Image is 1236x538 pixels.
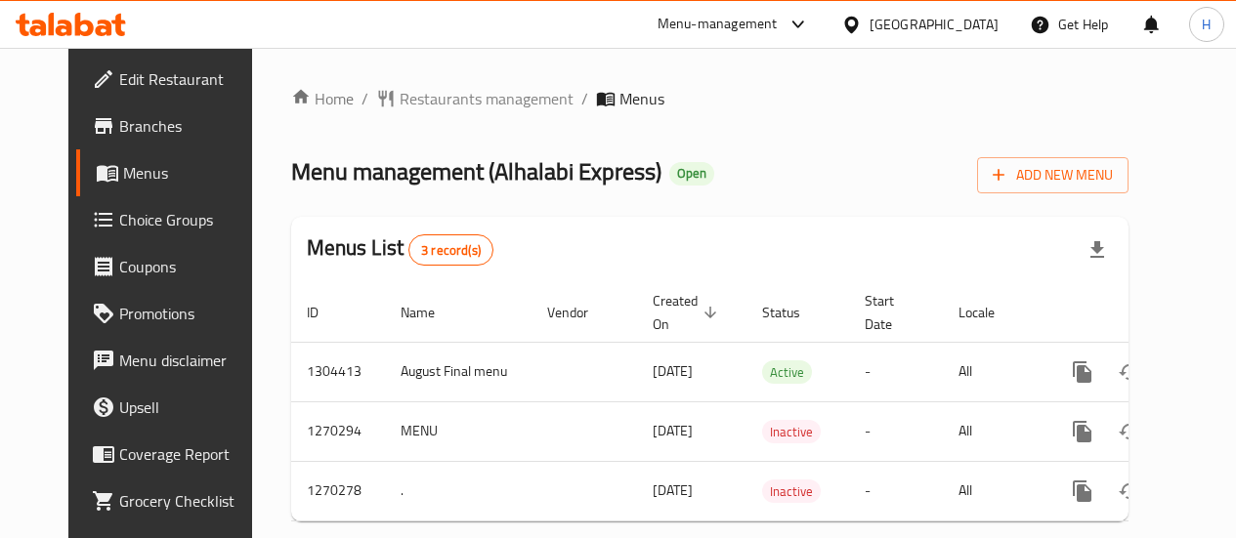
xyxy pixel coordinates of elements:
[119,114,259,138] span: Branches
[76,477,275,524] a: Grocery Checklist
[119,255,259,278] span: Coupons
[291,461,385,520] td: 1270278
[762,479,821,503] div: Inactive
[849,401,943,461] td: -
[1059,408,1106,455] button: more
[119,349,259,372] span: Menu disclaimer
[943,461,1044,520] td: All
[619,87,664,110] span: Menus
[870,14,999,35] div: [GEOGRAPHIC_DATA]
[119,302,259,325] span: Promotions
[291,401,385,461] td: 1270294
[993,163,1113,187] span: Add New Menu
[385,401,532,461] td: MENU
[291,149,661,193] span: Menu management ( Alhalabi Express )
[849,461,943,520] td: -
[977,157,1129,193] button: Add New Menu
[76,431,275,477] a: Coverage Report
[653,418,693,443] span: [DATE]
[943,342,1044,401] td: All
[1106,349,1153,395] button: Change Status
[362,87,368,110] li: /
[762,301,826,324] span: Status
[76,56,275,103] a: Edit Restaurant
[762,480,821,503] span: Inactive
[1074,227,1121,273] div: Export file
[658,13,778,36] div: Menu-management
[401,301,460,324] span: Name
[1059,349,1106,395] button: more
[76,243,275,290] a: Coupons
[762,360,812,384] div: Active
[119,208,259,231] span: Choice Groups
[409,241,492,260] span: 3 record(s)
[849,342,943,401] td: -
[119,395,259,419] span: Upsell
[1106,408,1153,455] button: Change Status
[119,67,259,91] span: Edit Restaurant
[123,161,259,185] span: Menus
[76,290,275,337] a: Promotions
[385,342,532,401] td: August Final menu
[291,342,385,401] td: 1304413
[762,361,812,384] span: Active
[385,461,532,520] td: .
[400,87,574,110] span: Restaurants management
[76,149,275,196] a: Menus
[865,289,919,336] span: Start Date
[547,301,614,324] span: Vendor
[76,384,275,431] a: Upsell
[76,337,275,384] a: Menu disclaimer
[669,162,714,186] div: Open
[669,165,714,182] span: Open
[119,489,259,513] span: Grocery Checklist
[653,358,693,384] span: [DATE]
[76,196,275,243] a: Choice Groups
[959,301,1020,324] span: Locale
[376,87,574,110] a: Restaurants management
[762,420,821,443] div: Inactive
[653,289,723,336] span: Created On
[581,87,588,110] li: /
[408,234,493,266] div: Total records count
[653,477,693,503] span: [DATE]
[291,87,1129,110] nav: breadcrumb
[307,301,344,324] span: ID
[291,87,354,110] a: Home
[1202,14,1211,35] span: H
[76,103,275,149] a: Branches
[307,233,493,266] h2: Menus List
[1106,468,1153,515] button: Change Status
[1059,468,1106,515] button: more
[762,421,821,443] span: Inactive
[119,442,259,466] span: Coverage Report
[943,401,1044,461] td: All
